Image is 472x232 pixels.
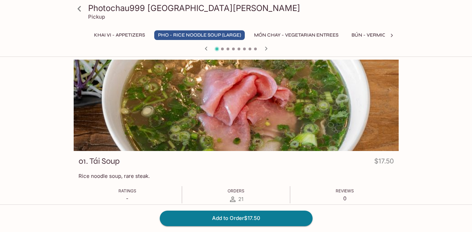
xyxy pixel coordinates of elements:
[74,60,399,151] div: 01. Tái Soup
[78,156,120,167] h3: 01. Tái Soup
[374,156,394,169] h4: $17.50
[336,195,354,202] p: 0
[78,173,394,179] p: Rice noodle soup, rare steak.
[118,188,136,193] span: Ratings
[250,30,342,40] button: MÓN CHAY - Vegetarian Entrees
[118,195,136,202] p: -
[88,13,105,20] p: Pickup
[160,211,313,226] button: Add to Order$17.50
[88,3,396,13] h3: Photochau999 [GEOGRAPHIC_DATA][PERSON_NAME]
[336,188,354,193] span: Reviews
[348,30,424,40] button: BÚN - Vermicelli Noodles
[238,196,243,202] span: 21
[90,30,149,40] button: Khai Vi - Appetizers
[154,30,245,40] button: Pho - Rice Noodle Soup (Large)
[228,188,244,193] span: Orders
